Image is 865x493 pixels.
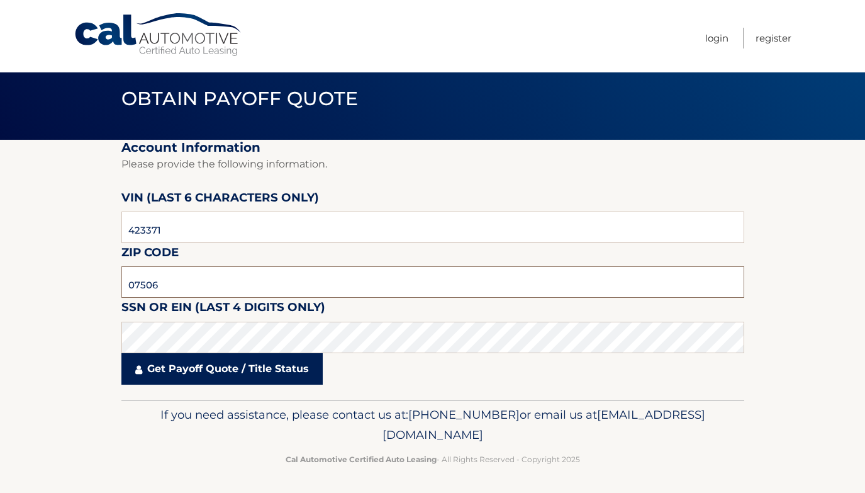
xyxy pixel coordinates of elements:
[705,28,728,48] a: Login
[121,140,744,156] h2: Account Information
[121,188,319,212] label: VIN (last 6 characters only)
[121,353,323,385] a: Get Payoff Quote / Title Status
[130,453,736,466] p: - All Rights Reserved - Copyright 2025
[74,13,243,57] a: Cal Automotive
[121,156,744,173] p: Please provide the following information.
[121,298,325,321] label: SSN or EIN (last 4 digits only)
[756,28,791,48] a: Register
[408,407,520,422] span: [PHONE_NUMBER]
[286,455,437,464] strong: Cal Automotive Certified Auto Leasing
[121,243,179,266] label: Zip Code
[121,87,359,110] span: Obtain Payoff Quote
[130,405,736,445] p: If you need assistance, please contact us at: or email us at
